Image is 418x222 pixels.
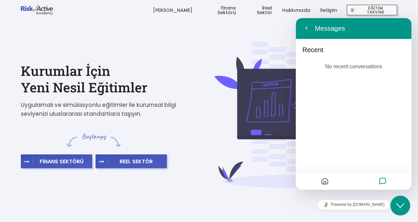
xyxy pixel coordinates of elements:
a: Reel Sektör [246,0,272,20]
img: logo-dark.png [21,5,53,15]
a: [PERSON_NAME] [153,0,192,20]
a: FİNANS SEKTÖRÜ [21,158,92,165]
h2: Kurumlar İçin Yeni Nesil Eğitimler [21,63,204,96]
p: Uygulamalı ve simülasyonlu eğitimler ile kurumsal bilgi seviyenizi uluslararası standartlara taşı... [21,101,186,118]
img: cover-bg-4f0afb8b8e761f0a12b4d1d22ae825fe.svg [214,42,398,188]
span: REEL SEKTÖR [108,158,165,165]
a: Hakkımızda [282,0,310,20]
iframe: chat widget [296,197,411,212]
button: EĞİTİM TAKVİMİ [347,5,397,16]
a: İletişim [320,0,337,20]
span: Başlangıç [81,132,106,141]
button: FİNANS SEKTÖRÜ [21,154,92,168]
a: Finans Sektörü [202,0,236,20]
a: REEL SEKTÖR [95,158,167,165]
iframe: chat widget [296,18,411,190]
button: REEL SEKTÖR [95,154,167,168]
iframe: chat widget [390,196,411,215]
span: FİNANS SEKTÖRÜ [33,158,90,165]
span: EĞİTİM TAKVİMİ [356,6,395,15]
a: EĞİTİM TAKVİMİ [347,0,397,20]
